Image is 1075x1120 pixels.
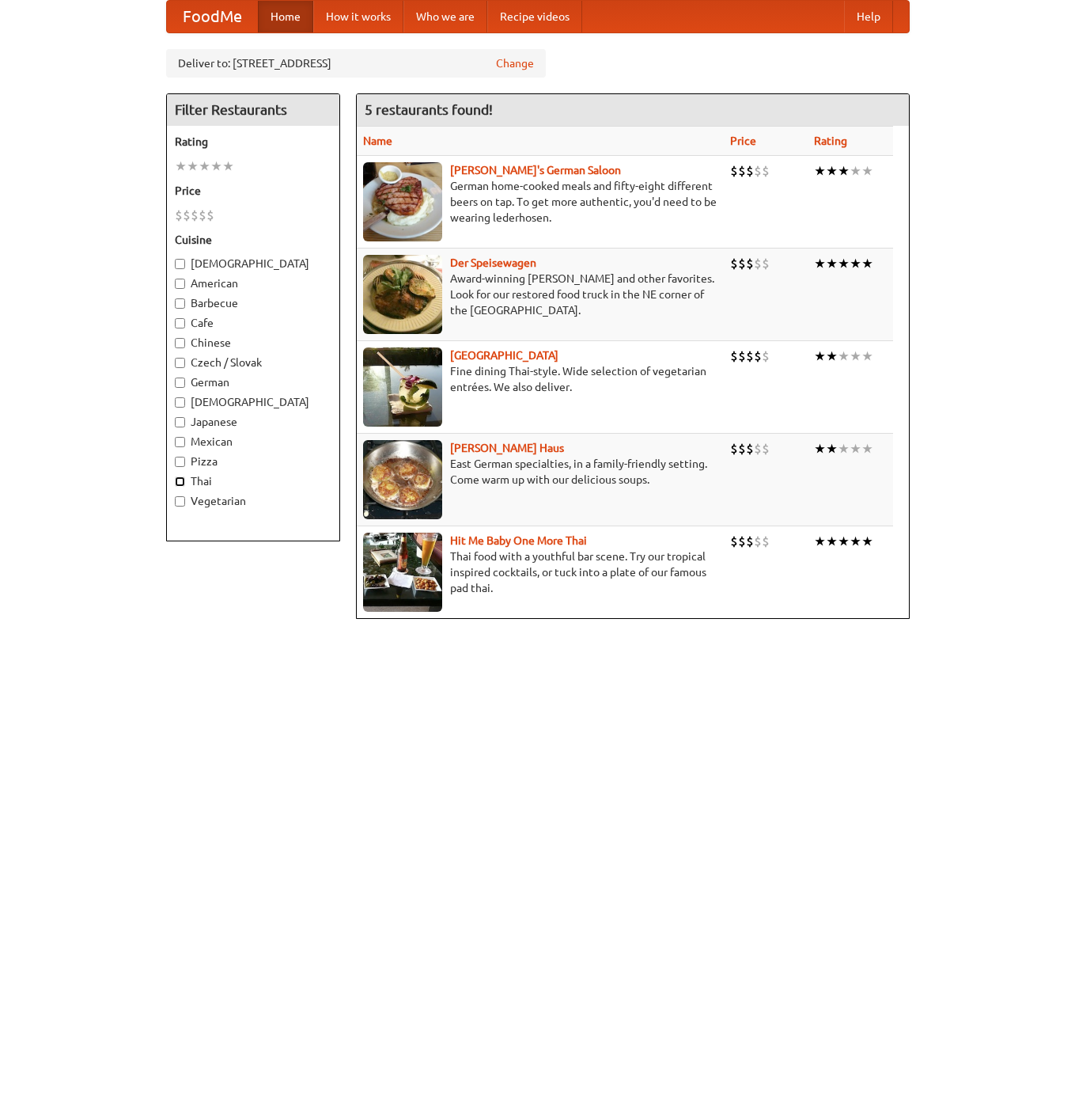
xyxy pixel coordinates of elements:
ng-pluralize: 5 restaurants found! [365,102,493,117]
li: ★ [814,162,826,180]
a: [GEOGRAPHIC_DATA] [450,349,558,362]
li: $ [738,162,746,180]
li: $ [730,440,738,457]
li: $ [746,440,754,457]
p: Fine dining Thai-style. Wide selection of vegetarian entrées. We also deliver. [363,363,717,395]
input: Barbecue [175,298,185,309]
p: German home-cooked meals and fifty-eight different beers on tap. To get more authentic, you'd nee... [363,178,717,226]
img: babythai.jpg [363,533,442,612]
input: Chinese [175,338,185,348]
li: $ [746,347,754,365]
p: Award-winning [PERSON_NAME] and other favorites. Look for our restored food truck in the NE corne... [363,271,717,318]
li: ★ [850,255,861,272]
li: $ [730,255,738,272]
li: $ [754,162,762,180]
label: [DEMOGRAPHIC_DATA] [175,256,331,271]
li: $ [762,440,770,457]
li: ★ [861,533,873,550]
input: Thai [175,476,185,487]
li: $ [738,440,746,457]
a: How it works [313,1,403,32]
li: ★ [838,162,850,180]
input: Pizza [175,457,185,467]
li: ★ [814,533,826,550]
label: American [175,275,331,291]
input: [DEMOGRAPHIC_DATA] [175,397,185,408]
li: $ [762,533,770,550]
a: Der Speisewagen [450,256,536,269]
li: ★ [850,533,861,550]
label: Pizza [175,454,331,469]
li: $ [730,533,738,550]
li: $ [746,255,754,272]
li: $ [199,207,206,224]
a: Rating [814,135,847,147]
a: Name [363,135,392,147]
a: [PERSON_NAME] Haus [450,442,564,454]
li: $ [762,162,770,180]
div: Deliver to: [STREET_ADDRESS] [166,49,546,78]
p: East German specialties, in a family-friendly setting. Come warm up with our delicious soups. [363,456,717,488]
a: Price [730,135,756,147]
li: ★ [175,158,187,175]
li: $ [746,533,754,550]
img: esthers.jpg [363,162,442,241]
li: $ [754,347,762,365]
li: ★ [861,440,873,457]
p: Thai food with a youthful bar scene. Try our tropical inspired cocktails, or tuck into a plate of... [363,549,717,596]
a: Hit Me Baby One More Thai [450,534,587,547]
li: $ [738,255,746,272]
label: Japanese [175,414,331,430]
li: ★ [814,255,826,272]
h5: Rating [175,134,331,150]
input: German [175,378,185,388]
li: $ [754,255,762,272]
li: $ [762,347,770,365]
li: $ [206,207,214,224]
li: ★ [826,162,838,180]
a: Who we are [403,1,487,32]
a: FoodMe [167,1,258,32]
li: ★ [814,440,826,457]
li: $ [175,207,183,224]
li: ★ [826,347,838,365]
h4: Filter Restaurants [167,94,339,126]
input: Vegetarian [175,496,185,507]
li: $ [762,255,770,272]
input: Mexican [175,437,185,447]
label: Thai [175,473,331,489]
li: $ [754,440,762,457]
img: kohlhaus.jpg [363,440,442,519]
img: speisewagen.jpg [363,255,442,334]
li: ★ [838,440,850,457]
li: $ [730,162,738,180]
a: Home [258,1,313,32]
b: [PERSON_NAME]'s German Saloon [450,164,621,177]
h5: Price [175,183,331,199]
input: Cafe [175,318,185,328]
li: ★ [850,440,861,457]
a: Help [844,1,893,32]
li: ★ [838,347,850,365]
li: ★ [838,533,850,550]
li: ★ [850,162,861,180]
label: German [175,374,331,390]
img: satay.jpg [363,347,442,427]
input: Japanese [175,417,185,427]
li: ★ [826,440,838,457]
li: ★ [861,162,873,180]
input: [DEMOGRAPHIC_DATA] [175,259,185,269]
input: Czech / Slovak [175,358,185,368]
a: Change [496,55,534,71]
li: ★ [826,533,838,550]
li: ★ [199,158,210,175]
label: Vegetarian [175,493,331,509]
label: Cafe [175,315,331,331]
a: Recipe videos [487,1,582,32]
h5: Cuisine [175,232,331,248]
li: ★ [861,347,873,365]
li: $ [183,207,191,224]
